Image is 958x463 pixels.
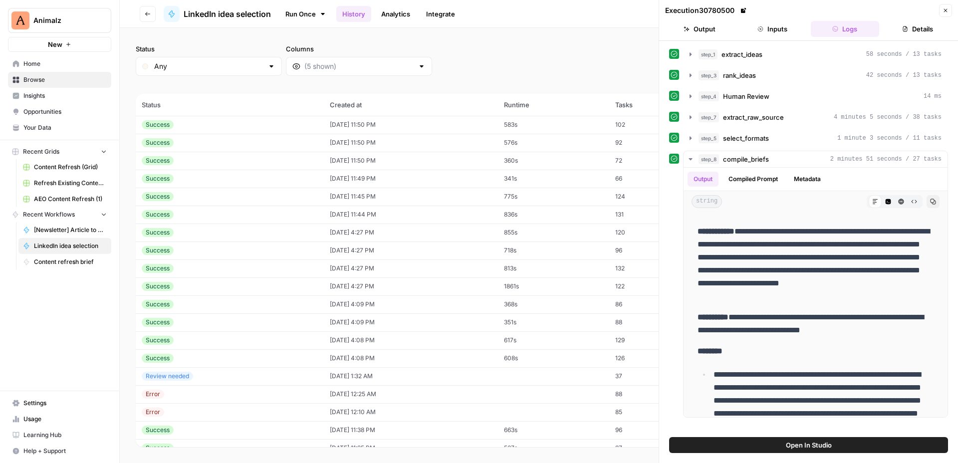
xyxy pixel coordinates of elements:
[279,5,332,22] a: Run Once
[23,147,59,156] span: Recent Grids
[699,154,719,164] span: step_8
[699,112,719,122] span: step_7
[723,91,769,101] span: Human Review
[684,88,948,104] button: 14 ms
[18,175,111,191] a: Refresh Existing Content - Test
[34,163,107,172] span: Content Refresh (Grid)
[324,385,498,403] td: [DATE] 12:25 AM
[924,92,942,101] span: 14 ms
[23,431,107,440] span: Learning Hub
[609,116,697,134] td: 102
[609,295,697,313] td: 86
[498,439,609,457] td: 527s
[609,224,697,241] td: 120
[609,94,697,116] th: Tasks
[609,439,697,457] td: 87
[23,415,107,424] span: Usage
[154,61,263,71] input: Any
[609,170,697,188] td: 66
[23,210,75,219] span: Recent Workflows
[699,49,718,59] span: step_1
[324,367,498,385] td: [DATE] 1:32 AM
[8,395,111,411] a: Settings
[498,421,609,439] td: 663s
[336,6,371,22] a: History
[324,439,498,457] td: [DATE] 11:25 PM
[684,168,948,417] div: 2 minutes 51 seconds / 27 tasks
[8,443,111,459] button: Help + Support
[324,134,498,152] td: [DATE] 11:50 PM
[23,59,107,68] span: Home
[23,75,107,84] span: Browse
[23,447,107,456] span: Help + Support
[609,367,697,385] td: 37
[324,277,498,295] td: [DATE] 4:27 PM
[11,11,29,29] img: Animalz Logo
[34,257,107,266] span: Content refresh brief
[304,61,414,71] input: (5 shown)
[609,331,697,349] td: 129
[788,172,827,187] button: Metadata
[23,91,107,100] span: Insights
[837,134,942,143] span: 1 minute 3 seconds / 11 tasks
[324,188,498,206] td: [DATE] 11:45 PM
[142,210,174,219] div: Success
[18,159,111,175] a: Content Refresh (Grid)
[324,206,498,224] td: [DATE] 11:44 PM
[866,71,942,80] span: 42 seconds / 13 tasks
[8,120,111,136] a: Your Data
[324,170,498,188] td: [DATE] 11:49 PM
[498,206,609,224] td: 836s
[811,21,880,37] button: Logs
[609,134,697,152] td: 92
[498,94,609,116] th: Runtime
[498,224,609,241] td: 855s
[8,37,111,52] button: New
[883,21,952,37] button: Details
[142,426,174,435] div: Success
[8,207,111,222] button: Recent Workflows
[142,264,174,273] div: Success
[324,241,498,259] td: [DATE] 4:27 PM
[609,403,697,421] td: 85
[609,206,697,224] td: 131
[665,5,748,15] div: Execution 30780500
[684,46,948,62] button: 58 seconds / 13 tasks
[142,354,174,363] div: Success
[723,133,769,143] span: select_formats
[723,112,784,122] span: extract_raw_source
[324,224,498,241] td: [DATE] 4:27 PM
[665,21,734,37] button: Output
[684,130,948,146] button: 1 minute 3 seconds / 11 tasks
[8,56,111,72] a: Home
[786,440,832,450] span: Open In Studio
[324,349,498,367] td: [DATE] 4:08 PM
[142,228,174,237] div: Success
[498,295,609,313] td: 368s
[142,408,164,417] div: Error
[142,444,174,453] div: Success
[142,120,174,129] div: Success
[834,113,942,122] span: 4 minutes 5 seconds / 38 tasks
[324,94,498,116] th: Created at
[420,6,461,22] a: Integrate
[142,372,193,381] div: Review needed
[8,104,111,120] a: Opportunities
[8,144,111,159] button: Recent Grids
[18,238,111,254] a: LinkedIn idea selection
[324,403,498,421] td: [DATE] 12:10 AM
[723,70,756,80] span: rank_ideas
[8,8,111,33] button: Workspace: Animalz
[722,172,784,187] button: Compiled Prompt
[142,246,174,255] div: Success
[324,331,498,349] td: [DATE] 4:08 PM
[830,155,942,164] span: 2 minutes 51 seconds / 27 tasks
[286,44,432,54] label: Columns
[684,109,948,125] button: 4 minutes 5 seconds / 38 tasks
[498,188,609,206] td: 775s
[699,133,719,143] span: step_5
[498,170,609,188] td: 341s
[8,411,111,427] a: Usage
[33,15,94,25] span: Animalz
[609,385,697,403] td: 88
